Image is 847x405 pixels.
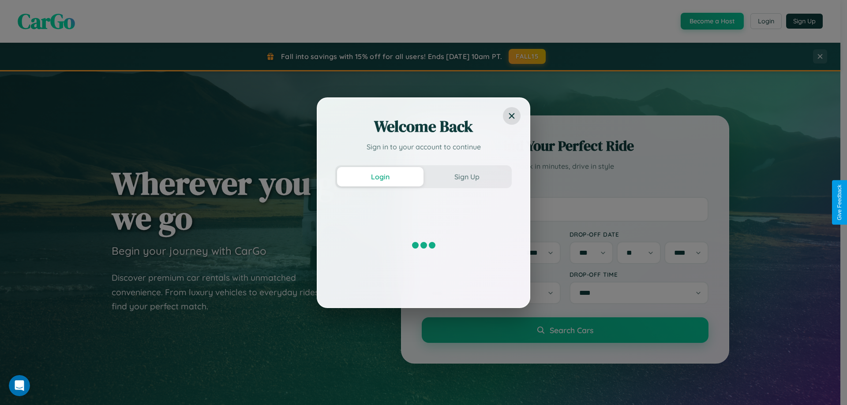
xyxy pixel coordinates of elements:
h2: Welcome Back [335,116,512,137]
div: Give Feedback [836,185,843,220]
button: Login [337,167,423,186]
iframe: Intercom live chat [9,375,30,396]
button: Sign Up [423,167,510,186]
p: Sign in to your account to continue [335,141,512,152]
